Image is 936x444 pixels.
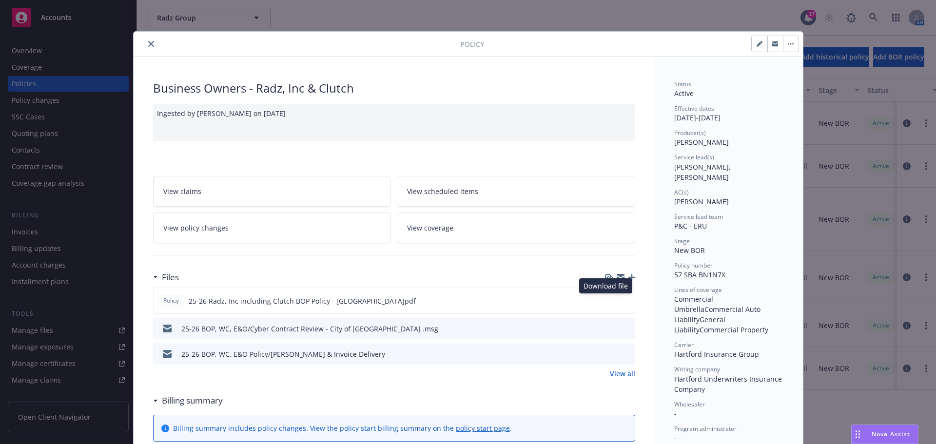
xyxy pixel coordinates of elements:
span: Writing company [674,365,720,373]
span: Service lead(s) [674,153,714,161]
span: New BOR [674,246,705,255]
span: Stage [674,237,690,245]
span: View claims [163,186,201,196]
span: 25-26 Radz, Inc including Clutch BOP Policy - [GEOGRAPHIC_DATA]pdf [189,296,416,306]
span: Effective dates [674,104,714,113]
div: Download file [579,278,632,293]
span: - [674,433,677,443]
h3: Billing summary [162,394,223,407]
span: Program administrator [674,425,737,433]
div: 25-26 BOP, WC, E&O/Cyber Contract Review - City of [GEOGRAPHIC_DATA] .msg [181,324,438,334]
span: View policy changes [163,223,229,233]
span: Nova Assist [872,430,910,438]
button: preview file [623,324,631,334]
div: Billing summary includes policy changes. View the policy start billing summary on the . [173,423,512,433]
a: View scheduled items [397,176,635,207]
button: preview file [622,295,631,307]
span: P&C - ERU [674,221,707,231]
span: Hartford Insurance Group [674,349,759,359]
div: Business Owners - Radz, Inc & Clutch [153,80,635,97]
button: download file [607,349,615,359]
button: close [145,38,157,50]
span: Active [674,89,694,98]
button: download file [607,324,615,334]
button: download file [604,295,614,307]
span: Status [674,80,691,88]
span: Commercial Property [700,325,768,334]
span: [PERSON_NAME], [PERSON_NAME] [674,162,733,182]
a: View policy changes [153,212,391,243]
span: Policy [161,296,181,305]
span: Policy number [674,261,713,270]
span: Service lead team [674,212,723,221]
div: Drag to move [852,425,864,444]
span: [PERSON_NAME] [674,197,729,206]
button: preview file [623,349,631,359]
a: View claims [153,176,391,207]
span: AC(s) [674,188,689,196]
div: 25-26 BOP, WC, E&O Policy/[PERSON_NAME] & Invoice Delivery [181,349,385,359]
span: Producer(s) [674,129,706,137]
span: Hartford Underwriters Insurance Company [674,374,784,394]
span: Commercial Umbrella [674,294,715,314]
span: View coverage [407,223,453,233]
div: Files [153,271,179,284]
span: [PERSON_NAME] [674,137,729,147]
span: Policy [460,39,484,49]
span: Commercial Auto Liability [674,305,762,324]
div: Billing summary [153,394,223,407]
span: - [674,409,677,418]
button: Nova Assist [851,425,918,444]
a: View all [610,368,635,379]
div: Ingested by [PERSON_NAME] on [DATE] [153,104,635,141]
div: [DATE] - [DATE] [674,104,783,123]
a: View coverage [397,212,635,243]
span: Wholesaler [674,400,705,408]
span: 57 SBA BN1N7X [674,270,725,279]
h3: Files [162,271,179,284]
span: Lines of coverage [674,286,722,294]
span: Carrier [674,341,694,349]
span: General Liability [674,315,727,334]
a: policy start page [456,424,510,433]
span: View scheduled items [407,186,478,196]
